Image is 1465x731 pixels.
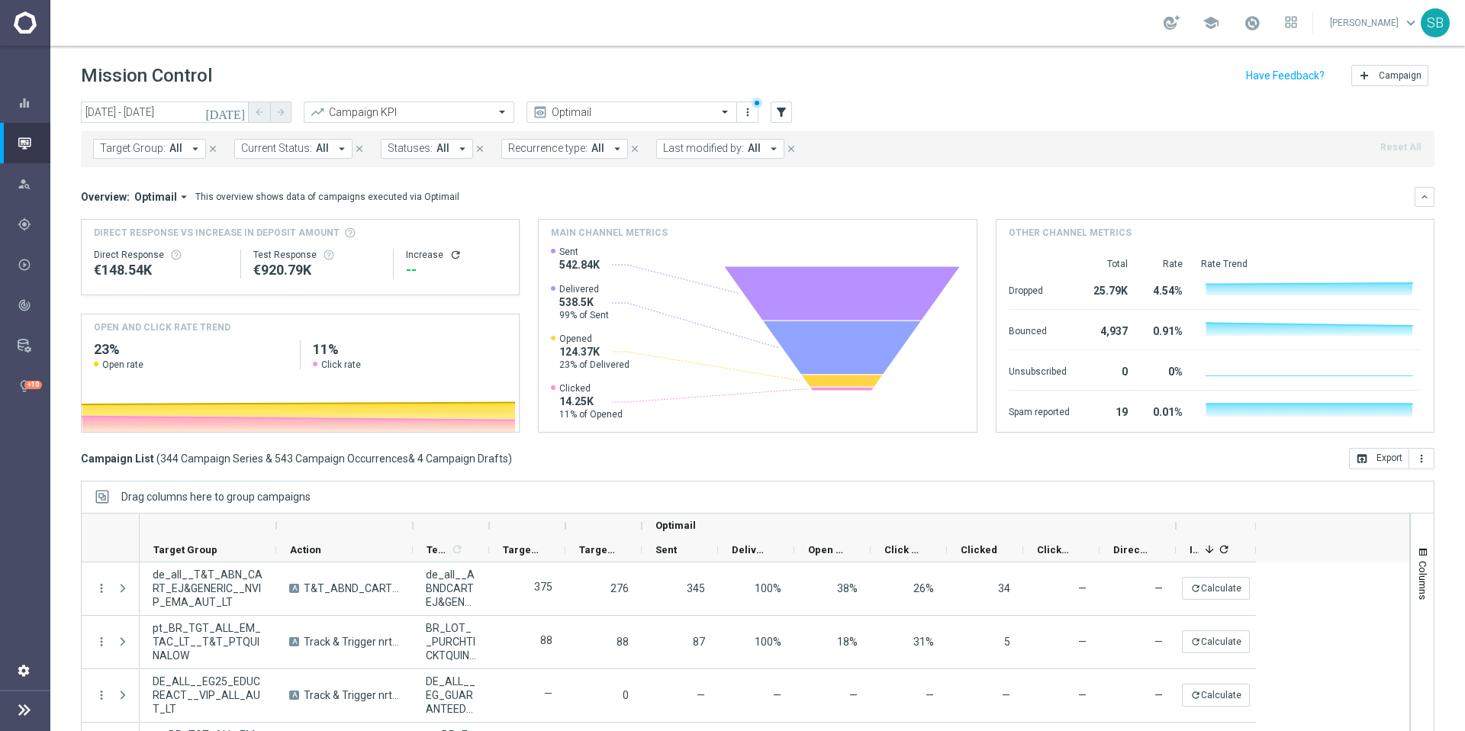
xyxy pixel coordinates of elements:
button: close [206,140,220,157]
span: Calculate column [449,541,463,558]
span: Clicked & Responded [1037,544,1074,555]
span: 276 [610,582,629,594]
i: [DATE] [205,105,246,119]
i: arrow_drop_down [456,142,469,156]
span: Open Rate [808,544,845,555]
label: 88 [540,633,552,647]
button: refresh [449,249,462,261]
button: Target Group: All arrow_drop_down [93,139,206,159]
div: 0 [1088,358,1128,382]
i: settings [17,663,31,677]
div: Press SPACE to select this row. [82,669,140,723]
i: close [475,143,485,154]
i: lightbulb [18,379,31,393]
button: [DATE] [203,101,249,124]
h1: Mission Control [81,65,212,87]
i: preview [533,105,548,120]
span: Calculate column [1215,541,1230,558]
button: add Campaign [1351,65,1428,86]
span: 538.5K [559,295,609,309]
div: Test Response [253,249,381,261]
div: Press SPACE to select this row. [140,616,1256,669]
i: arrow_drop_down [335,142,349,156]
span: BR_LOT__PURCHTICKTQUINALOW2__ALL_EMA_T&T_LT [426,621,476,662]
div: -- [406,261,507,279]
button: close [628,140,642,157]
div: Execute [18,258,50,272]
i: refresh [1190,636,1201,647]
span: Track & Trigger nrt_purchased_tickets [304,688,400,702]
h4: OPEN AND CLICK RATE TREND [94,320,230,334]
span: Sent [655,544,677,555]
span: 542.84K [559,258,600,272]
span: Drag columns here to group campaigns [121,491,311,503]
div: Unsubscribed [1009,358,1070,382]
i: more_vert [95,635,108,649]
button: gps_fixed Plan [17,218,50,230]
button: more_vert [1409,448,1434,469]
i: open_in_browser [1356,452,1368,465]
i: more_vert [95,581,108,595]
multiple-options-button: Export to CSV [1349,452,1434,464]
div: Rate [1146,258,1183,270]
div: Bounced [1009,317,1070,342]
h4: Other channel metrics [1009,226,1132,240]
i: arrow_drop_down [767,142,781,156]
button: arrow_back [249,101,270,123]
span: Track & Trigger nrt_purchased_tickets [304,635,400,649]
span: 345 [687,582,705,594]
button: more_vert [740,103,755,121]
i: arrow_forward [275,107,286,118]
i: filter_alt [774,105,788,119]
span: Recurrence type: [508,142,588,155]
div: +10 [24,381,42,389]
div: 25.79K [1088,277,1128,301]
span: Columns [1417,561,1429,600]
i: track_changes [18,298,31,312]
span: Delivered [559,283,609,295]
div: 19 [1088,398,1128,423]
i: person_search [18,177,31,191]
span: Target Group [153,544,217,555]
span: All [169,142,182,155]
i: arrow_back [254,107,265,118]
span: school [1203,14,1219,31]
div: equalizer Dashboard [17,97,50,109]
div: €148,539 [94,261,228,279]
span: Current Status: [241,142,312,155]
i: more_vert [742,106,754,118]
div: Press SPACE to select this row. [82,616,140,669]
button: filter_alt [771,101,792,123]
span: A [289,691,299,700]
i: close [786,143,797,154]
span: Templates [427,544,449,555]
i: keyboard_arrow_down [1419,192,1430,202]
div: Settings [8,650,40,691]
span: 88 [617,636,629,648]
button: open_in_browser Export [1349,448,1409,469]
button: Last modified by: All arrow_drop_down [656,139,784,159]
span: Increase [1190,544,1199,555]
div: Row Groups [121,491,311,503]
div: Total [1088,258,1128,270]
div: play_circle_outline Execute [17,259,50,271]
span: Delivery Rate = Delivered / Sent [773,689,781,701]
span: Open Rate = Opened / Delivered [849,689,858,701]
span: — [1078,636,1087,648]
div: Plan [18,217,50,231]
span: DE_ALL__EG_GUARANTEED_PURCHASEDTICKET__VIP_EMA_T&T_LT [426,675,476,716]
span: 14.25K [559,394,623,408]
i: arrow_drop_down [188,142,202,156]
div: Press SPACE to select this row. [140,562,1256,616]
div: 4,937 [1088,317,1128,342]
div: Data Studio [17,340,50,352]
i: refresh [1190,583,1201,594]
span: A [289,584,299,593]
div: Dashboard [18,82,50,123]
span: Click Rate = Clicked / Opened [913,636,934,648]
i: add [1358,69,1370,82]
span: Direct Response VS Increase In Deposit Amount [94,226,340,240]
button: lightbulb Optibot +10 [17,380,50,392]
h3: Campaign List [81,452,512,465]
